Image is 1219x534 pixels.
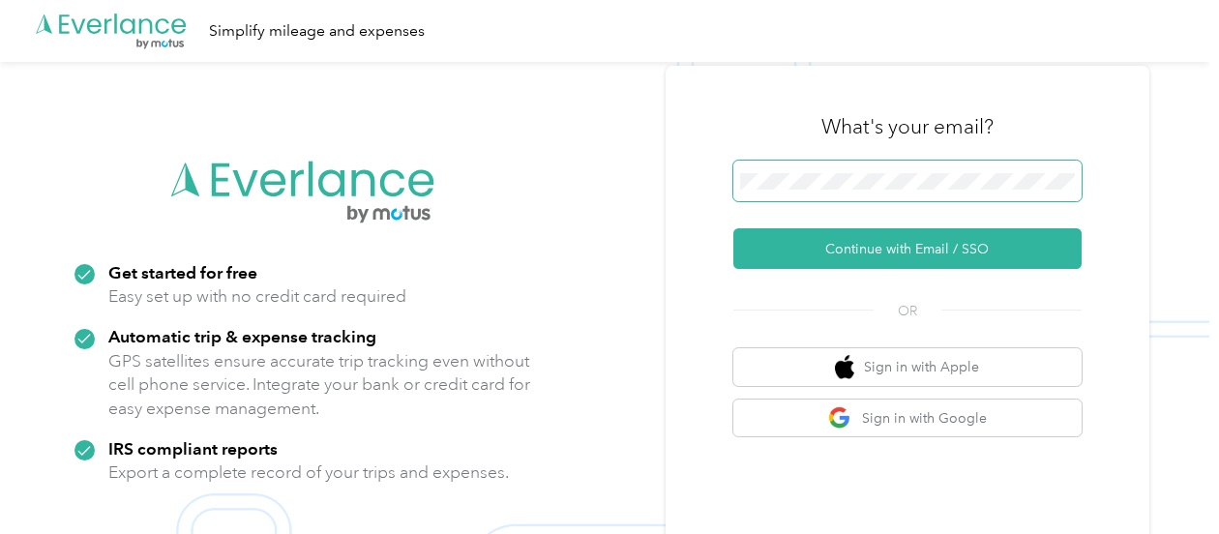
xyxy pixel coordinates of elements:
p: Export a complete record of your trips and expenses. [108,460,509,485]
button: google logoSign in with Google [733,400,1082,437]
strong: Get started for free [108,262,257,282]
strong: Automatic trip & expense tracking [108,326,376,346]
div: Simplify mileage and expenses [209,19,425,44]
strong: IRS compliant reports [108,438,278,459]
img: google logo [828,406,852,430]
button: apple logoSign in with Apple [733,348,1082,386]
p: Easy set up with no credit card required [108,284,406,309]
p: GPS satellites ensure accurate trip tracking even without cell phone service. Integrate your bank... [108,349,531,421]
span: OR [874,301,941,321]
h3: What's your email? [821,113,994,140]
button: Continue with Email / SSO [733,228,1082,269]
img: apple logo [835,355,854,379]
